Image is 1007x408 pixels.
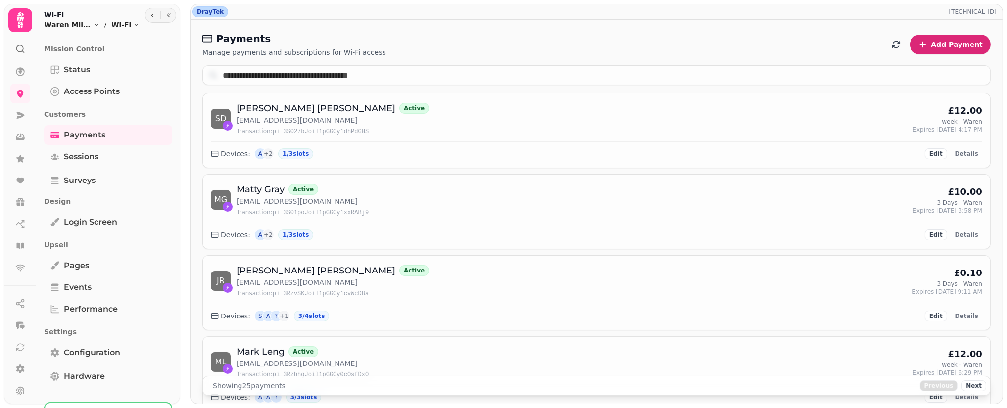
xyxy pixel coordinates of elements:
div: £0.10 [954,266,982,280]
p: Upsell [44,236,172,254]
div: Expires [DATE] 6:29 PM [912,369,982,377]
nav: breadcrumb [44,20,139,30]
span: Edit [929,232,943,238]
div: Showing 25 payments [207,381,291,391]
span: Surveys [64,175,96,186]
div: ⚡ [223,364,233,374]
div: ? [270,310,282,322]
button: Edit [925,311,947,321]
div: Apple iPhone [254,148,266,160]
h2: Wi-Fi [44,10,139,20]
span: Previous [924,383,954,389]
div: 3 Days - Waren [937,199,982,207]
a: Pages [44,256,172,275]
span: Edit [929,394,943,400]
span: Edit [929,151,943,157]
p: Settings [44,323,172,341]
span: Add Payment [931,41,983,48]
div: Devices: [211,311,250,321]
h3: [PERSON_NAME] [PERSON_NAME] [237,101,395,115]
div: Transaction: [237,208,369,217]
button: Details [951,311,982,321]
span: S D [215,115,226,123]
p: [EMAIL_ADDRESS][DOMAIN_NAME] [237,196,369,206]
div: 3 / 4 slots [294,311,330,321]
span: J R [217,277,225,285]
span: Details [955,232,978,238]
h3: Mark Leng [237,345,285,359]
span: Payments [64,129,105,141]
span: pi_3S027bJoil1pGGCy1dhPdGHS [273,128,369,135]
h3: [PERSON_NAME] [PERSON_NAME] [237,264,395,277]
a: Configuration [44,343,172,363]
span: Pages [64,260,89,272]
span: Details [955,394,978,400]
div: Expires [DATE] 4:17 PM [912,126,982,134]
button: Details [951,148,982,159]
div: Devices: [211,392,250,402]
a: Payments [44,125,172,145]
button: Next [961,380,986,391]
button: Edit [925,392,947,403]
p: [EMAIL_ADDRESS][DOMAIN_NAME] [237,115,429,125]
div: Amazon KFMUWI [262,310,274,322]
div: Transaction: [237,127,429,136]
span: Details [955,313,978,319]
span: Status [64,64,90,76]
div: week - Waren [942,118,982,126]
span: Next [966,383,982,389]
button: Edit [925,229,947,240]
div: + 2 [262,229,274,241]
div: DrayTek [192,6,228,17]
button: Previous [920,380,958,391]
button: Details [951,229,982,240]
a: Events [44,277,172,297]
span: Hardware [64,370,105,382]
h2: Payments [202,32,386,45]
p: [EMAIL_ADDRESS][DOMAIN_NAME] [237,359,369,368]
div: 3 Days - Waren [937,280,982,288]
div: ⚡ [223,121,233,131]
span: Sessions [64,151,98,163]
span: M L [215,358,227,366]
div: Apple iPhone [254,229,266,241]
button: Wi-Fi [111,20,139,30]
a: Hardware [44,366,172,386]
a: Status [44,60,172,80]
button: Waren Mill Camping and [GEOGRAPHIC_DATA] [44,20,99,30]
div: Active [288,184,318,195]
div: ⚡ [223,283,233,293]
span: Events [64,281,92,293]
div: £12.00 [948,347,982,361]
div: 3 / 3 slots [286,392,322,403]
button: Details [951,392,982,403]
span: M G [214,196,227,204]
p: Mission Control [44,40,172,58]
span: Waren Mill Camping and [GEOGRAPHIC_DATA] [44,20,92,30]
div: £12.00 [948,104,982,118]
p: Customers [44,105,172,123]
span: pi_3RzvSKJoil1pGGCy1cvWcD8a [273,290,369,297]
span: pi_3RzhhgJoil1pGGCy0cOsfDxO [273,371,369,378]
a: Sessions [44,147,172,167]
div: + 2 [262,148,274,160]
h3: Matty Gray [237,182,285,196]
div: week - Waren [942,361,982,369]
span: Configuration [64,347,120,359]
div: Apple iPhone [262,391,274,403]
div: Active [288,346,318,357]
div: Samsung SM-A336B [254,310,266,322]
span: pi_3S01poJoil1pGGCy1xxRABj9 [273,209,369,216]
button: Edit [925,148,947,159]
span: Details [955,151,978,157]
span: Edit [929,313,943,319]
div: 1 / 3 slots [278,229,314,240]
a: Performance [44,299,172,319]
p: [EMAIL_ADDRESS][DOMAIN_NAME] [237,277,429,287]
div: Active [399,265,429,276]
div: Transaction: [237,289,429,298]
span: Access Points [64,86,120,97]
div: 1 / 3 slots [278,148,314,159]
div: Expires [DATE] 3:58 PM [912,207,982,215]
span: Login screen [64,216,117,228]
